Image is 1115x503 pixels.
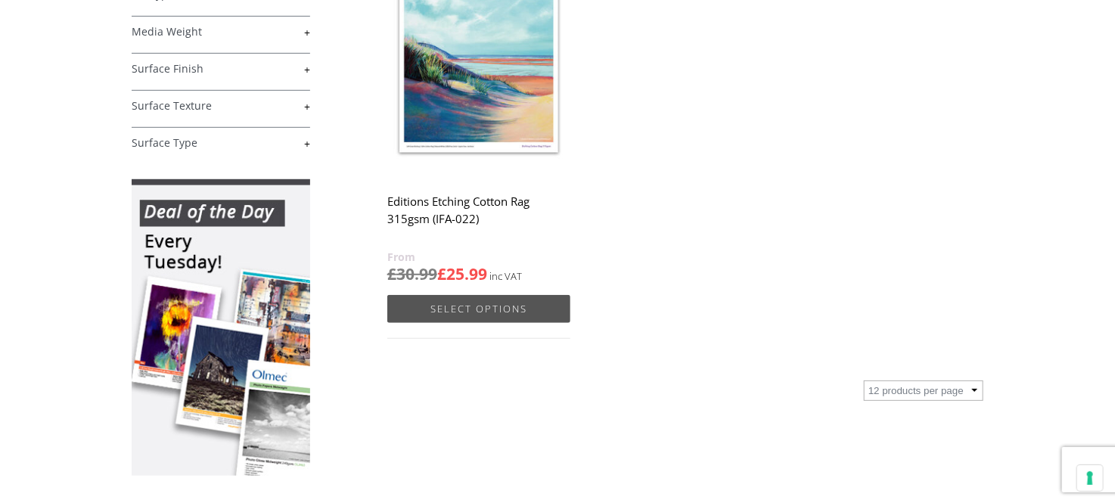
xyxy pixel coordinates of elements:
h4: Surface Finish [132,53,310,83]
button: Your consent preferences for tracking technologies [1077,465,1103,491]
h4: Media Weight [132,16,310,46]
a: + [132,136,310,151]
bdi: 30.99 [387,263,437,284]
a: + [132,99,310,113]
h4: Surface Texture [132,90,310,120]
a: + [132,25,310,39]
h2: Editions Etching Cotton Rag 315gsm (IFA-022) [387,188,570,248]
a: Select options for “Editions Etching Cotton Rag 315gsm (IFA-022)” [387,295,570,323]
bdi: 25.99 [437,263,487,284]
span: £ [387,263,396,284]
a: + [132,62,310,76]
h4: Surface Type [132,127,310,157]
span: £ [437,263,446,284]
img: promo [132,179,310,476]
